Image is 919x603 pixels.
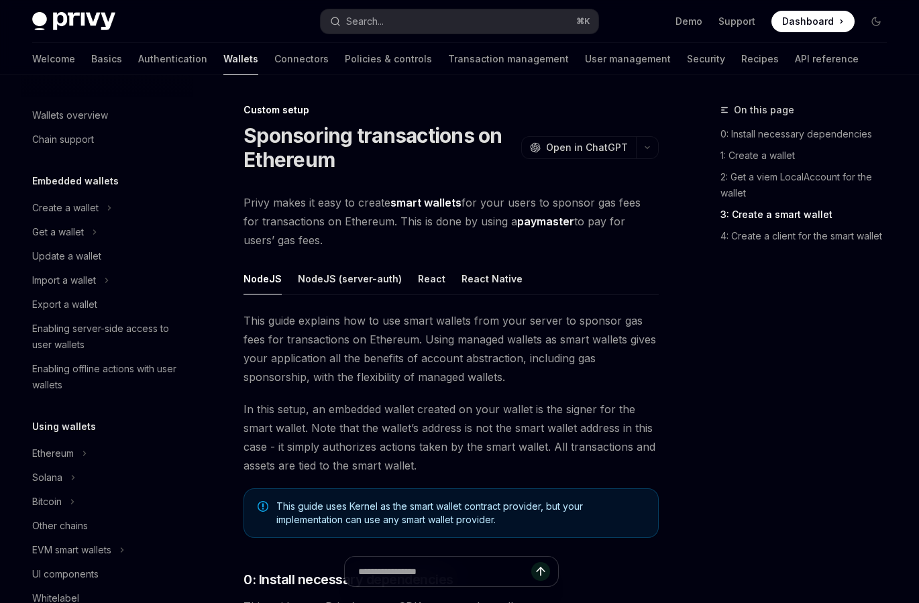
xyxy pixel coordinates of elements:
a: Authentication [138,43,207,75]
a: 0: Install necessary dependencies [720,123,898,145]
a: Basics [91,43,122,75]
a: Dashboard [771,11,855,32]
span: This guide uses Kernel as the smart wallet contract provider, but your implementation can use any... [276,500,645,527]
div: Bitcoin [32,494,62,510]
div: Enabling offline actions with user wallets [32,361,185,393]
span: ⌘ K [576,16,590,27]
button: Search...⌘K [321,9,598,34]
div: Search... [346,13,384,30]
a: paymaster [517,215,574,229]
div: Custom setup [244,103,659,117]
div: Get a wallet [32,224,84,240]
a: Connectors [274,43,329,75]
div: EVM smart wallets [32,542,111,558]
button: NodeJS [244,263,282,294]
span: Open in ChatGPT [546,141,628,154]
a: Wallets overview [21,103,193,127]
a: 2: Get a viem LocalAccount for the wallet [720,166,898,204]
a: Export a wallet [21,292,193,317]
a: Transaction management [448,43,569,75]
a: Security [687,43,725,75]
button: Open in ChatGPT [521,136,636,159]
div: Wallets overview [32,107,108,123]
button: React Native [462,263,523,294]
div: Export a wallet [32,296,97,313]
div: UI components [32,566,99,582]
a: Enabling offline actions with user wallets [21,357,193,397]
div: Solana [32,470,62,486]
button: Toggle dark mode [865,11,887,32]
div: Import a wallet [32,272,96,288]
a: Chain support [21,127,193,152]
a: Wallets [223,43,258,75]
a: API reference [795,43,859,75]
h5: Using wallets [32,419,96,435]
a: Policies & controls [345,43,432,75]
a: Enabling server-side access to user wallets [21,317,193,357]
button: React [418,263,445,294]
svg: Note [258,501,268,512]
a: User management [585,43,671,75]
div: Enabling server-side access to user wallets [32,321,185,353]
a: 1: Create a wallet [720,145,898,166]
button: NodeJS (server-auth) [298,263,402,294]
img: dark logo [32,12,115,31]
div: Ethereum [32,445,74,461]
div: Create a wallet [32,200,99,216]
h5: Embedded wallets [32,173,119,189]
a: Other chains [21,514,193,538]
h1: Sponsoring transactions on Ethereum [244,123,516,172]
a: UI components [21,562,193,586]
a: Update a wallet [21,244,193,268]
strong: smart wallets [390,196,462,209]
div: Update a wallet [32,248,101,264]
span: Privy makes it easy to create for your users to sponsor gas fees for transactions on Ethereum. Th... [244,193,659,250]
span: On this page [734,102,794,118]
span: In this setup, an embedded wallet created on your wallet is the signer for the smart wallet. Note... [244,400,659,475]
div: Other chains [32,518,88,534]
a: Demo [675,15,702,28]
span: This guide explains how to use smart wallets from your server to sponsor gas fees for transaction... [244,311,659,386]
a: Welcome [32,43,75,75]
a: 4: Create a client for the smart wallet [720,225,898,247]
button: Send message [531,562,550,581]
a: 3: Create a smart wallet [720,204,898,225]
div: Chain support [32,131,94,148]
a: Recipes [741,43,779,75]
span: Dashboard [782,15,834,28]
a: Support [718,15,755,28]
